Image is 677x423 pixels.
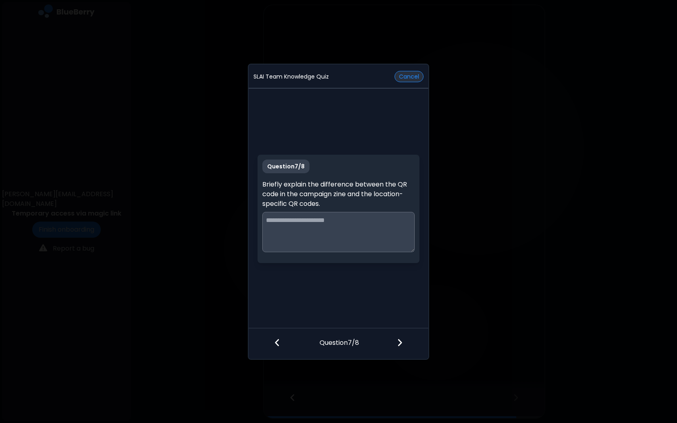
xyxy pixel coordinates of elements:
button: Cancel [395,71,424,82]
img: file icon [397,338,403,347]
p: SLAI Team Knowledge Quiz [253,73,329,80]
img: file icon [274,338,280,347]
p: Question 7 / 8 [262,160,309,173]
p: Question 7 / 8 [320,328,359,348]
p: Briefly explain the difference between the QR code in the campaign zine and the location-specific... [262,180,414,209]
